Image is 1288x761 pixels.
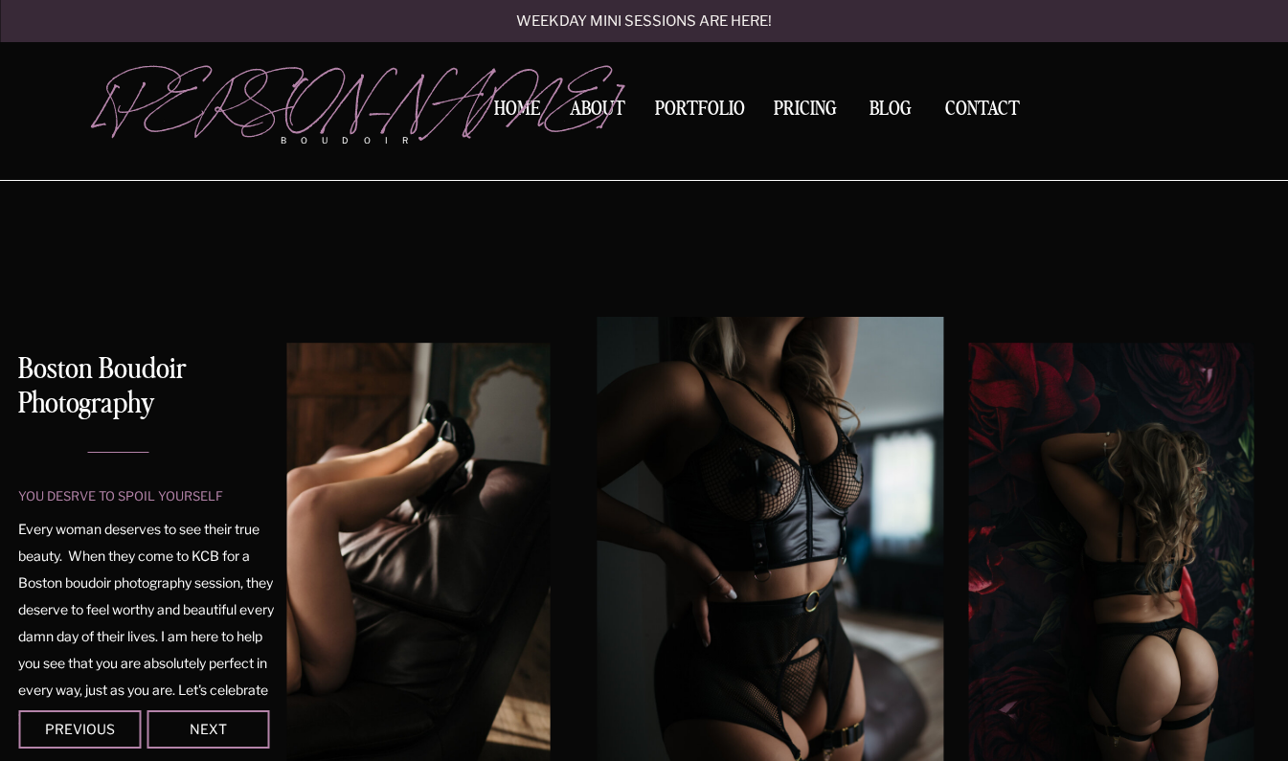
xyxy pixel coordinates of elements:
h1: Boston Boudoir Photography [18,352,274,427]
p: boudoir [281,134,440,147]
a: Portfolio [648,100,752,125]
div: Previous [22,723,137,734]
a: Pricing [769,100,843,125]
a: [PERSON_NAME] [96,68,440,125]
a: Contact [938,100,1028,120]
p: you desrve to spoil yourself [18,487,253,504]
p: Every woman deserves to see their true beauty. When they come to KCB for a Boston boudoir photogr... [18,516,276,681]
div: Next [150,723,265,734]
a: Weekday mini sessions are here! [465,14,824,31]
a: BLOG [861,100,920,117]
